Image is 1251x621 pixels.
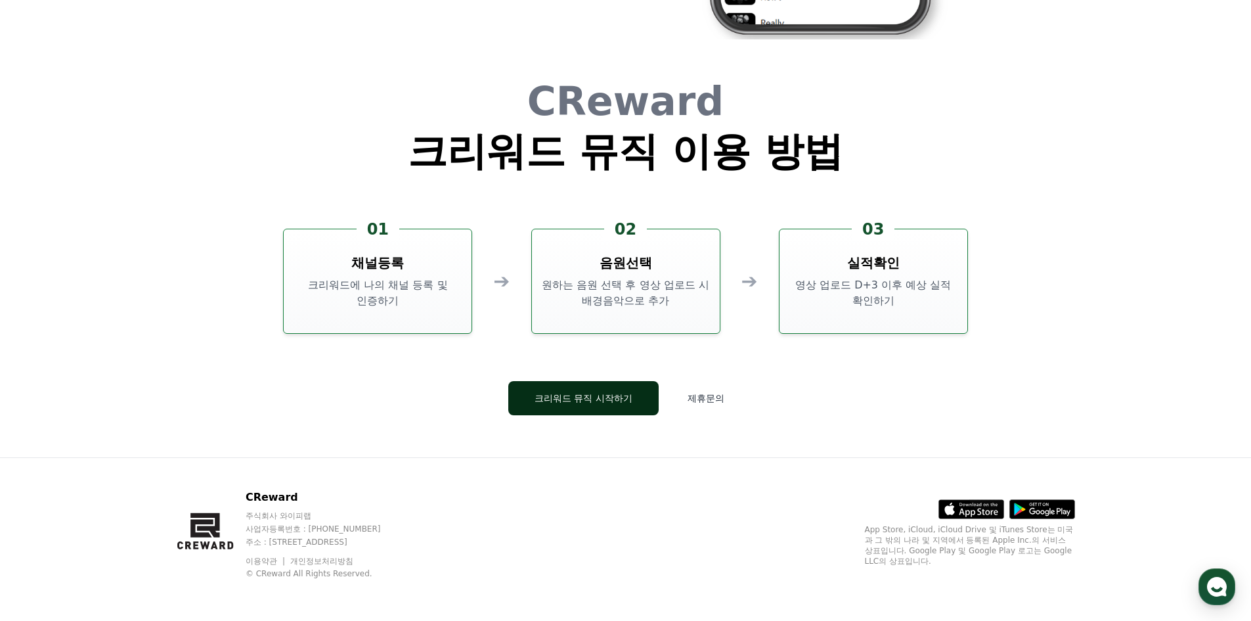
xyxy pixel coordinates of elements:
[246,511,406,521] p: 주식회사 와이피랩
[41,436,49,447] span: 홈
[408,131,843,171] h1: 크리워드 뮤직 이용 방법
[203,436,219,447] span: 설정
[604,219,647,240] div: 02
[785,277,962,309] p: 영상 업로드 D+3 이후 예상 실적 확인하기
[246,490,406,505] p: CReward
[357,219,399,240] div: 01
[600,254,652,272] h3: 음원선택
[87,417,169,449] a: 대화
[290,557,353,566] a: 개인정보처리방침
[408,81,843,121] h1: CReward
[852,219,894,240] div: 03
[246,524,406,534] p: 사업자등록번호 : [PHONE_NUMBER]
[508,381,659,415] button: 크리워드 뮤직 시작하기
[246,568,406,579] p: © CReward All Rights Reserved.
[120,437,136,448] span: 대화
[669,381,743,415] button: 제휴문의
[246,537,406,547] p: 주소 : [STREET_ADDRESS]
[493,269,510,293] div: ➔
[847,254,900,272] h3: 실적확인
[865,524,1075,566] p: App Store, iCloud, iCloud Drive 및 iTunes Store는 미국과 그 밖의 나라 및 지역에서 등록된 Apple Inc.의 서비스 상표입니다. Goo...
[169,417,252,449] a: 설정
[4,417,87,449] a: 홈
[741,269,758,293] div: ➔
[246,557,287,566] a: 이용약관
[289,277,466,309] p: 크리워드에 나의 채널 등록 및 인증하기
[351,254,404,272] h3: 채널등록
[537,277,714,309] p: 원하는 음원 선택 후 영상 업로드 시 배경음악으로 추가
